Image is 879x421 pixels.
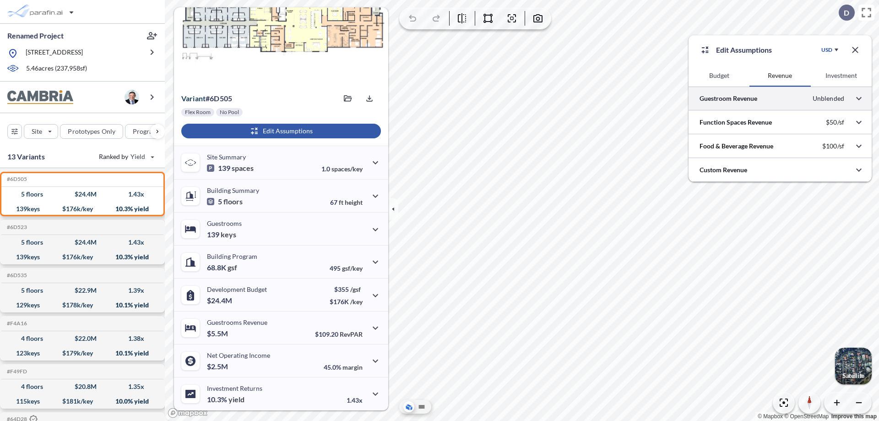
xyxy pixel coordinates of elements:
span: ft [339,198,343,206]
p: $24.4M [207,296,233,305]
button: Ranked by Yield [92,149,160,164]
p: Site [32,127,42,136]
p: Building Summary [207,186,259,194]
button: Investment [811,65,872,87]
span: /key [350,298,363,306]
button: Site Plan [416,401,427,412]
p: D [844,9,849,17]
a: Mapbox [758,413,783,420]
button: Edit Assumptions [181,124,381,138]
img: user logo [125,90,139,104]
span: keys [221,230,236,239]
button: Aerial View [403,401,414,412]
span: floors [223,197,243,206]
p: Guestrooms Revenue [207,318,267,326]
p: Renamed Project [7,31,64,41]
span: margin [342,363,363,371]
h5: Click to copy the code [5,272,27,279]
span: spaces/key [331,165,363,173]
button: Switcher ImageSatellite [835,348,872,384]
p: Prototypes Only [68,127,115,136]
p: 45.0% [324,363,363,371]
p: 5.46 acres ( 237,958 sf) [26,64,87,74]
button: Revenue [749,65,810,87]
span: Yield [130,152,146,161]
p: Development Budget [207,285,267,293]
p: Food & Beverage Revenue [700,142,773,151]
p: 495 [330,264,363,272]
p: Building Program [207,252,257,260]
p: Custom Revenue [700,165,747,175]
p: $2.5M [207,362,229,371]
span: yield [228,395,244,404]
p: $50/sf [826,118,844,126]
p: Investment Returns [207,384,262,392]
a: Mapbox homepage [168,408,208,418]
span: gsf/key [342,264,363,272]
p: Program [133,127,158,136]
p: 1.43x [347,396,363,404]
p: Edit Assumptions [716,44,772,55]
p: $355 [330,285,363,293]
p: 139 [207,164,254,173]
p: Guestrooms [207,219,242,227]
p: 139 [207,230,236,239]
a: Improve this map [831,413,877,420]
p: No Pool [220,109,239,116]
span: height [345,198,363,206]
p: 67 [330,198,363,206]
span: Variant [181,94,206,103]
p: Function Spaces Revenue [700,118,772,127]
p: Net Operating Income [207,351,270,359]
h5: Click to copy the code [5,368,27,375]
button: Program [125,124,174,139]
p: 10.3% [207,395,244,404]
a: OpenStreetMap [784,413,829,420]
p: 1.0 [321,165,363,173]
p: # 6d505 [181,94,232,103]
p: $100/sf [822,142,844,150]
span: gsf [228,263,237,272]
span: spaces [232,164,254,173]
div: USD [821,46,832,54]
p: Satellite [842,372,864,379]
p: Flex Room [185,109,211,116]
p: [STREET_ADDRESS] [26,48,83,59]
button: Budget [689,65,749,87]
img: BrandImage [7,90,73,104]
h5: Click to copy the code [5,176,27,182]
p: $109.20 [315,330,363,338]
img: Switcher Image [835,348,872,384]
button: Prototypes Only [60,124,123,139]
p: Site Summary [207,153,246,161]
p: $5.5M [207,329,229,338]
button: Site [24,124,58,139]
p: 68.8K [207,263,237,272]
h5: Click to copy the code [5,224,27,230]
h5: Click to copy the code [5,320,27,327]
p: $176K [330,298,363,306]
p: 13 Variants [7,151,45,162]
span: /gsf [350,285,361,293]
p: 5 [207,197,243,206]
span: RevPAR [340,330,363,338]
